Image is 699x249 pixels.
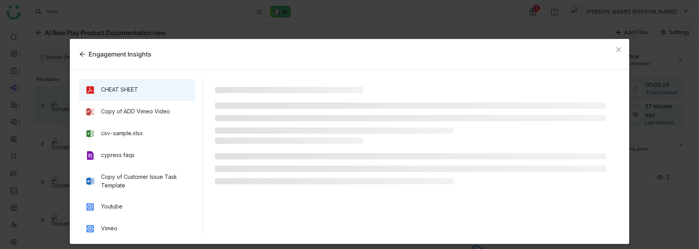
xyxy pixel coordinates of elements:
[85,85,95,95] img: pdf.svg
[101,224,117,233] div: Vimeo
[85,224,95,233] img: mp4.svg
[101,173,189,190] div: Copy of Customer Issue Task Template
[85,202,95,212] img: mp4.svg
[608,39,629,60] button: Close
[101,129,143,138] div: csv-sample.xlsx
[101,107,170,116] div: Copy of ADD Vimeo Video
[101,202,122,211] div: Youtube
[101,151,135,159] div: cypress faqs
[85,129,95,138] img: xlsx.svg
[85,50,151,58] span: Engagement Insights
[85,151,95,160] img: txt.svg
[101,85,138,94] div: CHEAT SHEET
[85,107,95,117] img: pptx.svg
[85,177,95,186] img: docx.svg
